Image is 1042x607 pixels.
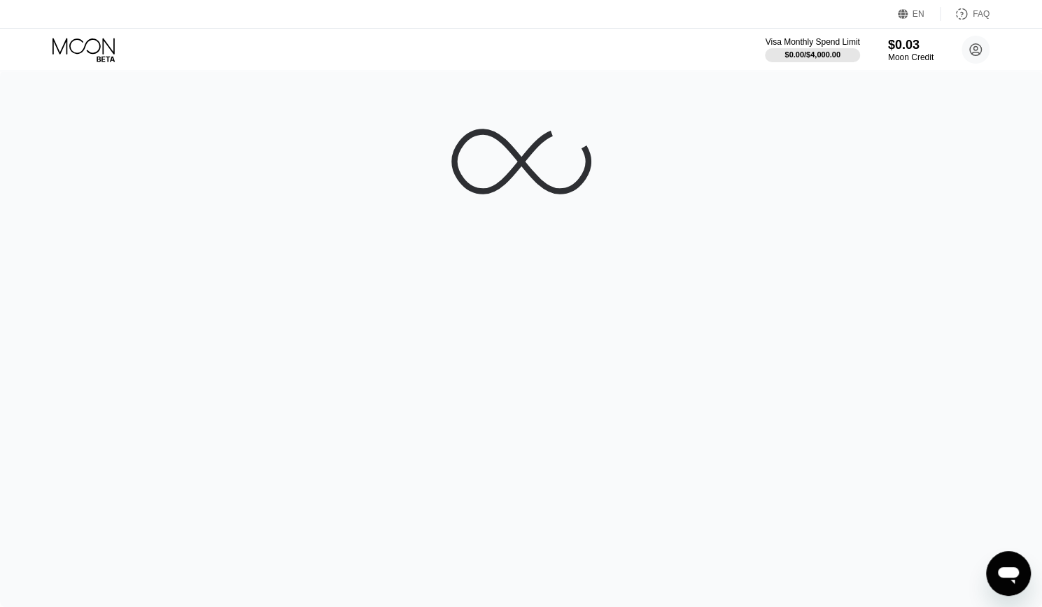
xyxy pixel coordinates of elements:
[888,38,934,62] div: $0.03Moon Credit
[913,9,924,19] div: EN
[765,37,859,47] div: Visa Monthly Spend Limit
[941,7,990,21] div: FAQ
[986,551,1031,596] iframe: Button to launch messaging window
[784,50,840,59] div: $0.00 / $4,000.00
[888,52,934,62] div: Moon Credit
[973,9,990,19] div: FAQ
[765,37,859,62] div: Visa Monthly Spend Limit$0.00/$4,000.00
[888,38,934,52] div: $0.03
[898,7,941,21] div: EN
